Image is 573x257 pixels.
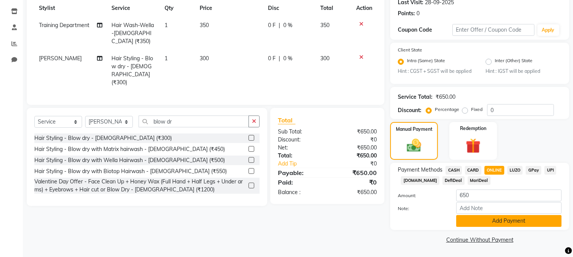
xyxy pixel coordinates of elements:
div: ₹650.00 [328,168,383,177]
span: 350 [321,22,330,29]
div: Discount: [398,106,421,114]
div: ₹0 [328,136,383,144]
span: 300 [200,55,209,62]
span: | [279,21,280,29]
div: Valentine Day Offer - Face Clean Up + Honey Wax (Full Hand + Half Legs + Under arms) + Eyebrows +... [34,178,245,194]
span: DefiDeal [442,176,465,185]
input: Enter Offer / Coupon Code [452,24,534,36]
label: Intra (Same) State [407,57,445,66]
div: Net: [272,144,328,152]
span: [PERSON_NAME] [39,55,82,62]
input: Search or Scan [139,116,249,127]
div: Hair Styling - Blow dry with Wella Hairwash - [DEMOGRAPHIC_DATA] (₹500) [34,156,225,164]
div: Discount: [272,136,328,144]
input: Add Note [456,202,562,214]
span: 300 [321,55,330,62]
span: 0 F [268,21,276,29]
span: 1 [165,55,168,62]
label: Redemption [460,125,486,132]
span: 1 [165,22,168,29]
small: Hint : IGST will be applied [486,68,562,75]
input: Amount [456,190,562,201]
div: Sub Total: [272,128,328,136]
label: Fixed [471,106,483,113]
span: | [279,55,280,63]
span: Hair Styling - Blow dry - [DEMOGRAPHIC_DATA] (₹300) [112,55,153,86]
div: ₹650.00 [328,188,383,196]
span: 350 [200,22,209,29]
span: ONLINE [484,166,504,175]
span: 0 F [268,55,276,63]
span: Total [278,116,295,124]
span: Hair Wash-Wella -[DEMOGRAPHIC_DATA] (₹350) [112,22,154,45]
div: Total: [272,152,328,160]
div: ₹0 [337,160,383,168]
span: UPI [544,166,556,175]
button: Add Payment [456,215,562,227]
div: Points: [398,10,415,18]
div: Hair Styling - Blow dry with Biotop Hairwash - [DEMOGRAPHIC_DATA] (₹550) [34,167,227,175]
div: ₹650.00 [328,144,383,152]
div: Hair Styling - Blow dry - [DEMOGRAPHIC_DATA] (₹300) [34,134,172,142]
div: ₹0 [328,178,383,187]
span: Payment Methods [398,166,442,174]
a: Add Tip [272,160,337,168]
small: Hint : CGST + SGST will be applied [398,68,474,75]
img: _cash.svg [402,137,425,154]
div: 0 [416,10,420,18]
button: Apply [537,24,559,36]
span: [DOMAIN_NAME] [401,176,439,185]
span: 0 % [283,21,292,29]
div: ₹650.00 [328,128,383,136]
div: ₹650.00 [436,93,455,101]
div: Service Total: [398,93,433,101]
a: Continue Without Payment [392,236,568,244]
div: Payable: [272,168,328,177]
label: Amount: [392,192,450,199]
span: CASH [445,166,462,175]
label: Inter (Other) State [495,57,533,66]
span: MariDeal [468,176,491,185]
div: Paid: [272,178,328,187]
img: _gift.svg [461,137,485,155]
label: Percentage [435,106,459,113]
label: Note: [392,205,450,212]
label: Client State [398,47,422,53]
span: GPay [526,166,541,175]
div: Balance : [272,188,328,196]
span: LUZO [507,166,523,175]
div: Coupon Code [398,26,452,34]
label: Manual Payment [396,126,433,133]
div: Hair Styling - Blow dry with Matrix hairwash - [DEMOGRAPHIC_DATA] (₹450) [34,145,225,153]
span: Training Department [39,22,89,29]
span: CARD [465,166,481,175]
span: 0 % [283,55,292,63]
div: ₹650.00 [328,152,383,160]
